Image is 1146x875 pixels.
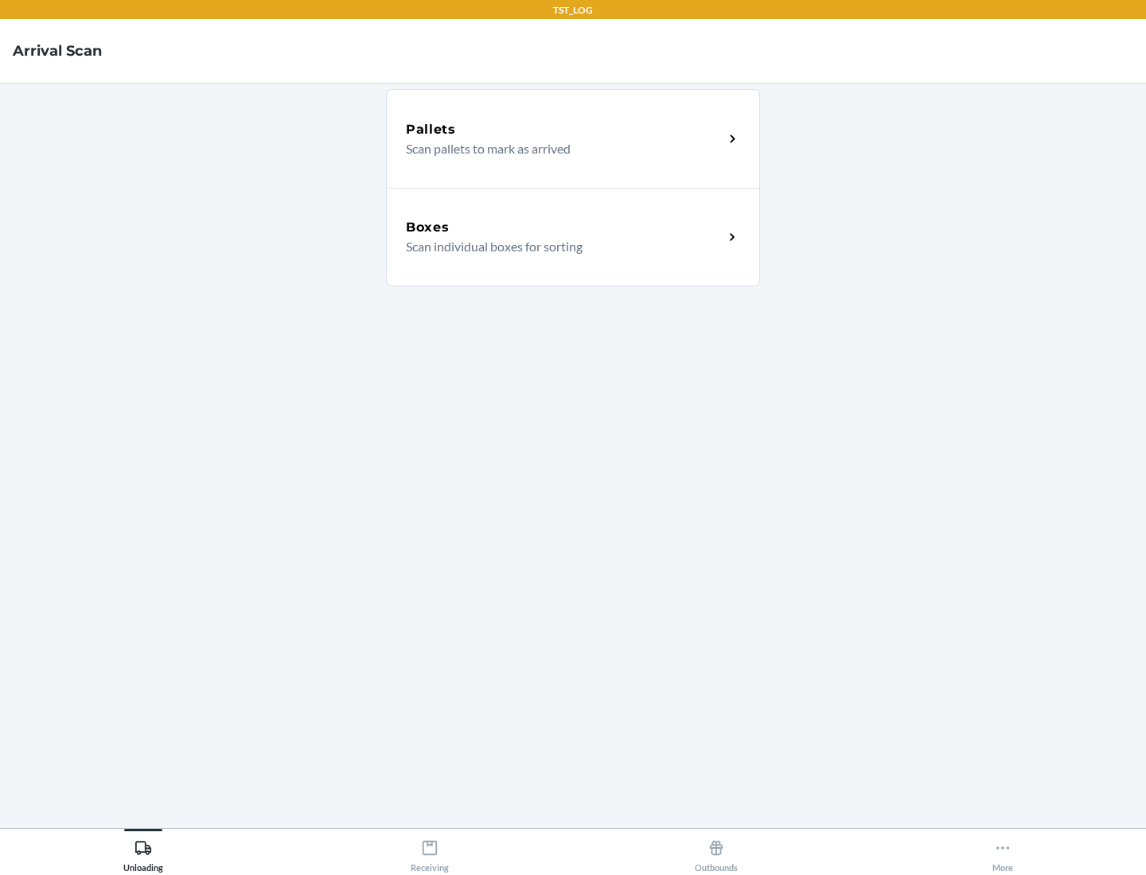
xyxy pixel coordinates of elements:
button: More [859,829,1146,873]
button: Receiving [286,829,573,873]
div: Receiving [411,833,449,873]
p: Scan pallets to mark as arrived [406,139,711,158]
h4: Arrival Scan [13,41,102,61]
p: Scan individual boxes for sorting [406,237,711,256]
p: TST_LOG [553,3,593,17]
div: Outbounds [695,833,738,873]
h5: Pallets [406,120,456,139]
button: Outbounds [573,829,859,873]
a: BoxesScan individual boxes for sorting [386,188,760,286]
a: PalletsScan pallets to mark as arrived [386,89,760,188]
div: More [992,833,1013,873]
div: Unloading [123,833,163,873]
h5: Boxes [406,218,450,237]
